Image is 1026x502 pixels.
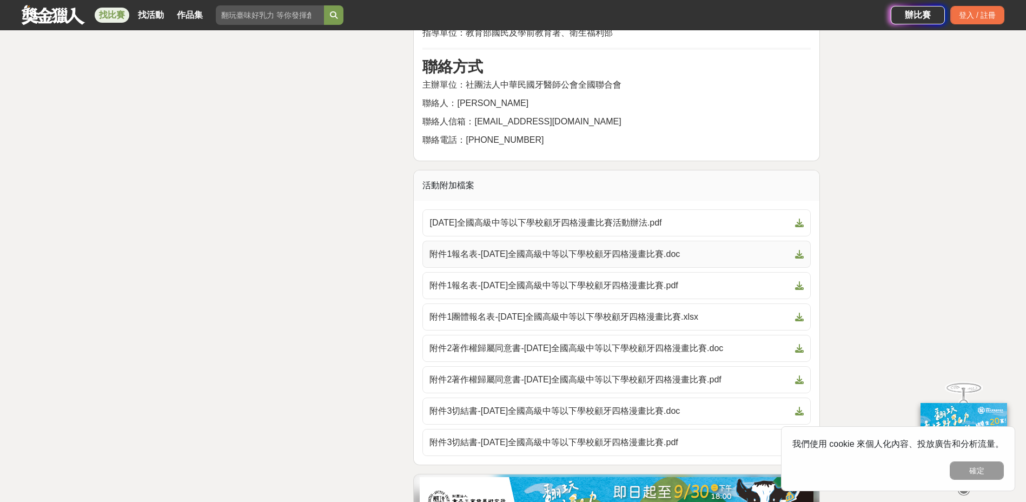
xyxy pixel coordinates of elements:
a: [DATE]全國高級中等以下學校顧牙四格漫畫比賽活動辦法.pdf [422,209,811,236]
span: 指導單位：教育部國民及學前教育署、衛生福利部 [422,28,613,37]
div: 活動附加檔案 [414,170,819,201]
a: 附件1報名表-[DATE]全國高級中等以下學校顧牙四格漫畫比賽.pdf [422,272,811,299]
span: 附件1報名表-[DATE]全國高級中等以下學校顧牙四格漫畫比賽.doc [429,248,791,261]
input: 翻玩臺味好乳力 等你發揮創意！ [216,5,324,25]
a: 找活動 [134,8,168,23]
span: [DATE]全國高級中等以下學校顧牙四格漫畫比賽活動辦法.pdf [429,216,791,229]
span: 聯絡電話：[PHONE_NUMBER] [422,135,544,144]
a: 辦比賽 [891,6,945,24]
a: 附件3切結書-[DATE]全國高級中等以下學校顧牙四格漫畫比賽.pdf [422,429,811,456]
a: 附件2著作權歸屬同意書-[DATE]全國高級中等以下學校顧牙四格漫畫比賽.doc [422,335,811,362]
a: 附件3切結書-[DATE]全國高級中等以下學校顧牙四格漫畫比賽.doc [422,398,811,425]
span: 附件2著作權歸屬同意書-[DATE]全國高級中等以下學校顧牙四格漫畫比賽.doc [429,342,791,355]
a: 作品集 [173,8,207,23]
span: 聯絡人信箱：[EMAIL_ADDRESS][DOMAIN_NAME] [422,117,621,126]
span: 附件2著作權歸屬同意書-[DATE]全國高級中等以下學校顧牙四格漫畫比賽.pdf [429,373,791,386]
span: 聯絡人：[PERSON_NAME] [422,98,528,108]
a: 找比賽 [95,8,129,23]
img: ff197300-f8ee-455f-a0ae-06a3645bc375.jpg [921,403,1007,475]
span: 附件3切結書-[DATE]全國高級中等以下學校顧牙四格漫畫比賽.doc [429,405,791,418]
span: 附件3切結書-[DATE]全國高級中等以下學校顧牙四格漫畫比賽.pdf [429,436,791,449]
strong: 聯絡方式 [422,58,483,75]
a: 附件2著作權歸屬同意書-[DATE]全國高級中等以下學校顧牙四格漫畫比賽.pdf [422,366,811,393]
span: 主辦單位：社團法人中華民國牙醫師公會全國聯合會 [422,80,621,89]
a: 附件1團體報名表-[DATE]全國高級中等以下學校顧牙四格漫畫比賽.xlsx [422,303,811,331]
button: 確定 [950,461,1004,480]
span: 附件1報名表-[DATE]全國高級中等以下學校顧牙四格漫畫比賽.pdf [429,279,791,292]
a: 附件1報名表-[DATE]全國高級中等以下學校顧牙四格漫畫比賽.doc [422,241,811,268]
div: 登入 / 註冊 [950,6,1004,24]
span: 我們使用 cookie 來個人化內容、投放廣告和分析流量。 [792,439,1004,448]
span: 附件1團體報名表-[DATE]全國高級中等以下學校顧牙四格漫畫比賽.xlsx [429,311,791,323]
